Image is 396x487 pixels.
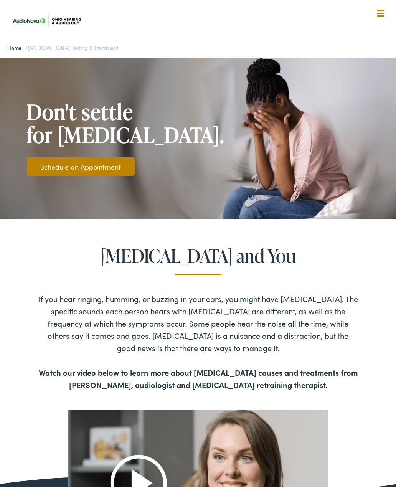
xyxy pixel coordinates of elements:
h2: [MEDICAL_DATA] and You [8,246,388,276]
span: / [7,44,118,51]
a: What We Offer [14,31,388,54]
b: Watch our video below to learn more about [MEDICAL_DATA] causes and treatments from [PERSON_NAME]... [39,367,358,390]
h1: Don't settle for [MEDICAL_DATA]. [27,100,224,146]
a: Schedule an Appointment [40,162,121,172]
div: If you hear ringing, humming, or buzzing in your ears, you might have [MEDICAL_DATA]. The specifi... [38,281,358,398]
a: Home [7,44,25,51]
span: [MEDICAL_DATA] Testing & Treatment [28,44,118,51]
